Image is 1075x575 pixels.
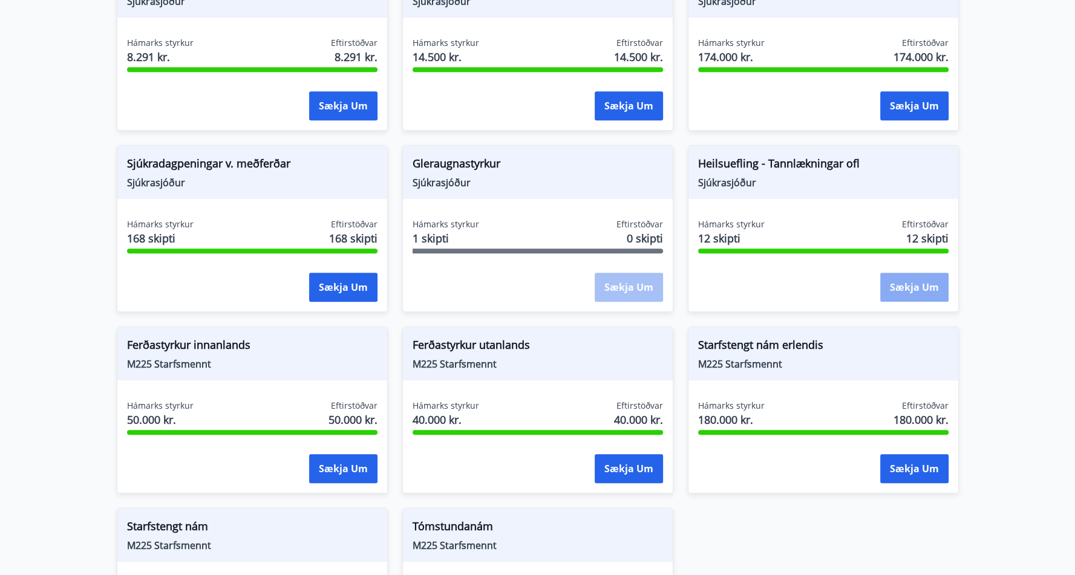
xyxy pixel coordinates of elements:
[329,230,377,246] span: 168 skipti
[906,230,949,246] span: 12 skipti
[331,400,377,412] span: Eftirstöðvar
[614,49,663,65] span: 14.500 kr.
[614,412,663,427] span: 40.000 kr.
[413,337,663,357] span: Ferðastyrkur utanlands
[413,357,663,371] span: M225 Starfsmennt
[127,218,194,230] span: Hámarks styrkur
[698,230,765,246] span: 12 skipti
[894,412,949,427] span: 180.000 kr.
[127,412,194,427] span: 50.000 kr.
[616,400,663,412] span: Eftirstöðvar
[335,49,377,65] span: 8.291 kr.
[127,337,377,357] span: Ferðastyrkur innanlands
[413,539,663,552] span: M225 Starfsmennt
[880,91,949,120] button: Sækja um
[698,400,765,412] span: Hámarks styrkur
[880,273,949,302] button: Sækja um
[698,155,949,176] span: Heilsuefling - Tannlækningar ofl
[331,218,377,230] span: Eftirstöðvar
[127,155,377,176] span: Sjúkradagpeningar v. meðferðar
[595,454,663,483] button: Sækja um
[698,357,949,371] span: M225 Starfsmennt
[127,230,194,246] span: 168 skipti
[413,218,479,230] span: Hámarks styrkur
[309,91,377,120] button: Sækja um
[616,37,663,49] span: Eftirstöðvar
[894,49,949,65] span: 174.000 kr.
[309,454,377,483] button: Sækja um
[902,400,949,412] span: Eftirstöðvar
[127,400,194,412] span: Hámarks styrkur
[413,412,479,427] span: 40.000 kr.
[413,155,663,176] span: Gleraugnastyrkur
[127,357,377,371] span: M225 Starfsmennt
[413,230,479,246] span: 1 skipti
[331,37,377,49] span: Eftirstöðvar
[880,454,949,483] button: Sækja um
[698,337,949,357] span: Starfstengt nám erlendis
[127,37,194,49] span: Hámarks styrkur
[698,176,949,189] span: Sjúkrasjóður
[698,49,765,65] span: 174.000 kr.
[413,518,663,539] span: Tómstundanám
[627,230,663,246] span: 0 skipti
[127,518,377,539] span: Starfstengt nám
[328,412,377,427] span: 50.000 kr.
[902,37,949,49] span: Eftirstöðvar
[127,176,377,189] span: Sjúkrasjóður
[595,91,663,120] button: Sækja um
[413,176,663,189] span: Sjúkrasjóður
[902,218,949,230] span: Eftirstöðvar
[127,539,377,552] span: M225 Starfsmennt
[698,412,765,427] span: 180.000 kr.
[413,49,479,65] span: 14.500 kr.
[413,400,479,412] span: Hámarks styrkur
[309,273,377,302] button: Sækja um
[413,37,479,49] span: Hámarks styrkur
[616,218,663,230] span: Eftirstöðvar
[127,49,194,65] span: 8.291 kr.
[698,218,765,230] span: Hámarks styrkur
[698,37,765,49] span: Hámarks styrkur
